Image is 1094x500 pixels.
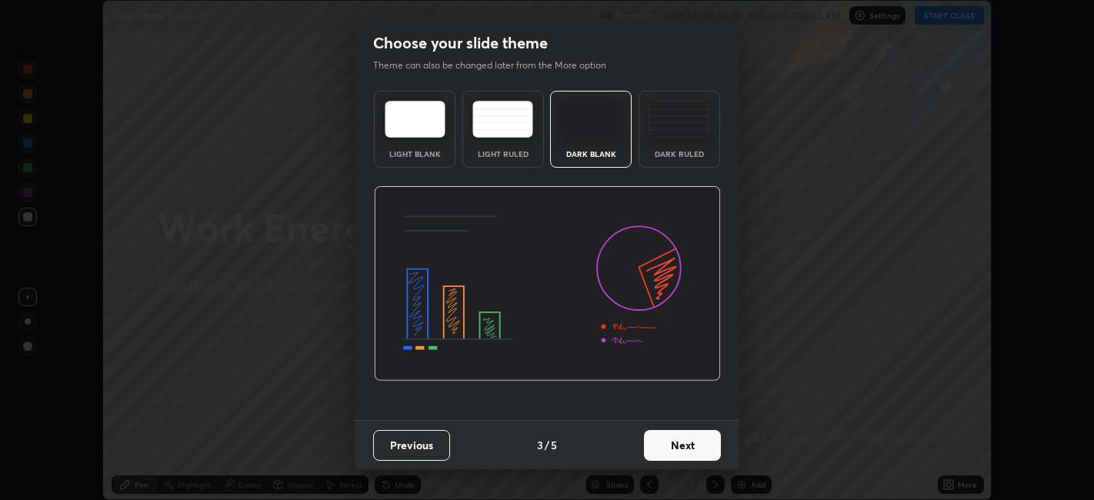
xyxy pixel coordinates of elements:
img: darkRuledTheme.de295e13.svg [649,101,709,138]
div: Light Ruled [472,150,534,158]
button: Next [644,430,721,461]
h4: 3 [537,437,543,453]
p: Theme can also be changed later from the More option [373,58,622,72]
h4: / [545,437,549,453]
img: darkThemeBanner.d06ce4a2.svg [374,186,721,382]
img: lightRuledTheme.5fabf969.svg [472,101,533,138]
h4: 5 [551,437,557,453]
img: lightTheme.e5ed3b09.svg [385,101,445,138]
div: Dark Ruled [649,150,710,158]
div: Dark Blank [560,150,622,158]
button: Previous [373,430,450,461]
div: Light Blank [384,150,445,158]
h2: Choose your slide theme [373,33,548,53]
img: darkTheme.f0cc69e5.svg [561,101,622,138]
